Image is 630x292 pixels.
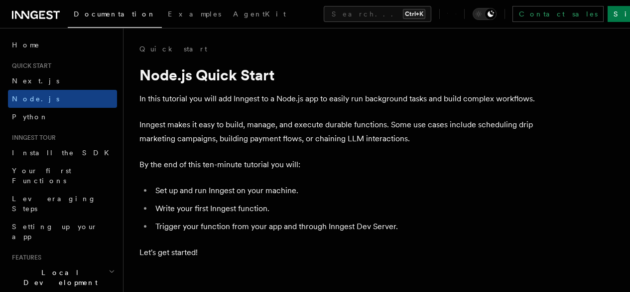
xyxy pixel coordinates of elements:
[139,44,207,54] a: Quick start
[139,118,538,146] p: Inngest makes it easy to build, manage, and execute durable functions. Some use cases include sch...
[139,158,538,172] p: By the end of this ten-minute tutorial you will:
[512,6,604,22] a: Contact sales
[8,190,117,218] a: Leveraging Steps
[12,195,96,213] span: Leveraging Steps
[8,218,117,246] a: Setting up your app
[8,62,51,70] span: Quick start
[8,144,117,162] a: Install the SDK
[68,3,162,28] a: Documentation
[12,40,40,50] span: Home
[162,3,227,27] a: Examples
[152,184,538,198] li: Set up and run Inngest on your machine.
[8,72,117,90] a: Next.js
[324,6,431,22] button: Search...Ctrl+K
[8,108,117,126] a: Python
[8,134,56,142] span: Inngest tour
[139,92,538,106] p: In this tutorial you will add Inngest to a Node.js app to easily run background tasks and build c...
[12,95,59,103] span: Node.js
[12,113,48,121] span: Python
[139,246,538,260] p: Let's get started!
[168,10,221,18] span: Examples
[8,36,117,54] a: Home
[8,264,117,292] button: Local Development
[8,268,109,288] span: Local Development
[403,9,425,19] kbd: Ctrl+K
[12,77,59,85] span: Next.js
[139,66,538,84] h1: Node.js Quick Start
[152,202,538,216] li: Write your first Inngest function.
[233,10,286,18] span: AgentKit
[12,167,71,185] span: Your first Functions
[74,10,156,18] span: Documentation
[8,90,117,108] a: Node.js
[8,254,41,262] span: Features
[12,149,115,157] span: Install the SDK
[12,223,98,241] span: Setting up your app
[152,220,538,234] li: Trigger your function from your app and through Inngest Dev Server.
[8,162,117,190] a: Your first Functions
[473,8,497,20] button: Toggle dark mode
[227,3,292,27] a: AgentKit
